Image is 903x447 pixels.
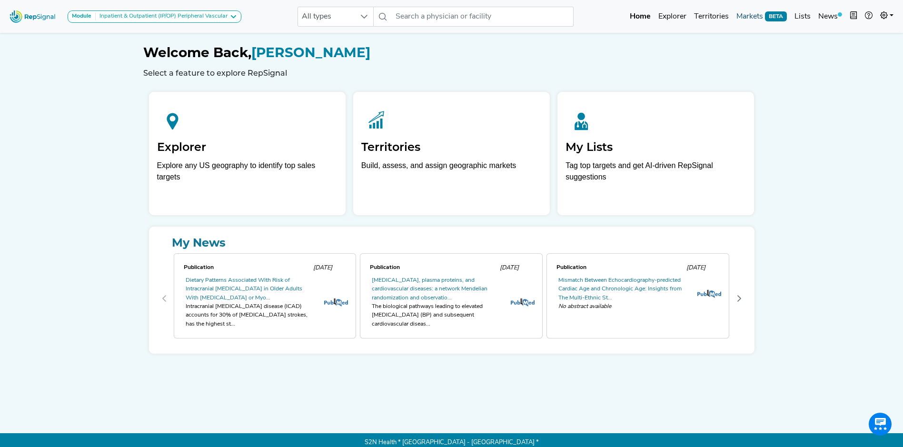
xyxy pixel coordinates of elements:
a: MarketsBETA [733,7,791,26]
span: Welcome Back, [143,44,251,60]
p: Tag top targets and get AI-driven RepSignal suggestions [566,160,746,188]
h6: Select a feature to explore RepSignal [143,69,760,78]
h2: Territories [361,140,542,154]
div: Inpatient & Outpatient (IP/OP) Peripheral Vascular [96,13,228,20]
a: Dietary Patterns Associated With Risk of Intracranial [MEDICAL_DATA] in Older Adults With [MEDICA... [186,278,302,301]
button: Next Page [732,291,747,306]
span: Publication [184,265,214,270]
input: Search a physician or facility [392,7,574,27]
img: pubmed_logo.fab3c44c.png [511,298,535,307]
div: 1 [358,251,545,346]
a: My News [157,234,747,251]
button: ModuleInpatient & Outpatient (IP/OP) Peripheral Vascular [68,10,241,23]
span: Publication [556,265,586,270]
p: Build, assess, and assign geographic markets [361,160,542,188]
span: All types [298,7,355,26]
strong: Module [72,13,91,19]
img: pubmed_logo.fab3c44c.png [324,298,348,307]
a: News [814,7,846,26]
h2: Explorer [157,140,337,154]
a: ExplorerExplore any US geography to identify top sales targets [149,92,346,215]
a: TerritoriesBuild, assess, and assign geographic markets [353,92,550,215]
div: Explore any US geography to identify top sales targets [157,160,337,183]
span: [DATE] [686,265,705,271]
a: Explorer [655,7,690,26]
a: [MEDICAL_DATA], plasma proteins, and cardiovascular diseases: a network Mendelian randomization a... [372,278,487,301]
button: Intel Book [846,7,861,26]
span: [DATE] [500,265,519,271]
a: My ListsTag top targets and get AI-driven RepSignal suggestions [557,92,754,215]
div: The biological pathways leading to elevated [MEDICAL_DATA] (BP) and subsequent cardiovascular dis... [372,302,502,328]
a: Lists [791,7,814,26]
div: Intracranial [MEDICAL_DATA] disease (ICAD) accounts for 30% of [MEDICAL_DATA] strokes, has the hi... [186,302,316,328]
span: No abstract available [558,302,689,311]
a: Home [626,7,655,26]
a: Territories [690,7,733,26]
h2: My Lists [566,140,746,154]
h1: [PERSON_NAME] [143,45,760,61]
div: 2 [545,251,731,346]
span: BETA [765,11,787,21]
div: 0 [172,251,358,346]
span: Publication [370,265,400,270]
span: [DATE] [313,265,332,271]
a: Mismatch Between Echocardiography-predicted Cardiac Age and Chronologic Age: Insights from The Mu... [558,278,682,301]
img: pubmed_logo.fab3c44c.png [697,289,721,298]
